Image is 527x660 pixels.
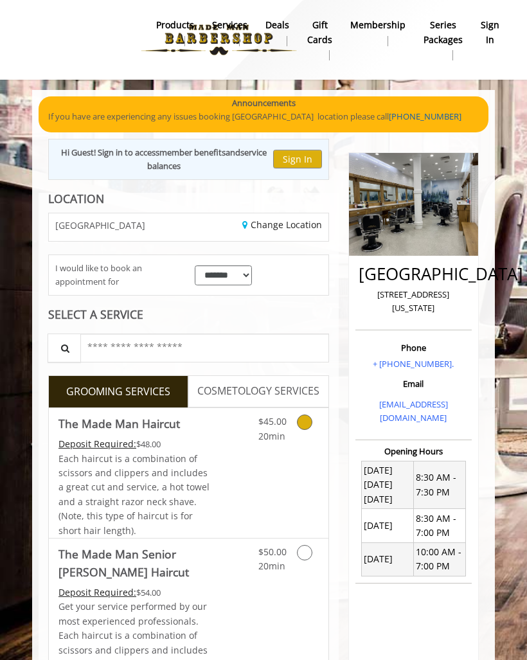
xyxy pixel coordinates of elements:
b: sign in [481,18,499,47]
a: DealsDeals [256,16,298,49]
b: The Made Man Senior [PERSON_NAME] Haircut [58,545,212,581]
span: GROOMING SERVICES [66,384,170,400]
div: $54.00 [58,585,212,600]
span: [GEOGRAPHIC_DATA] [55,220,145,230]
a: ServicesServices [203,16,256,49]
span: This service needs some Advance to be paid before we block your appointment [58,438,136,450]
span: $50.00 [258,546,287,558]
a: + [PHONE_NUMBER]. [373,358,454,370]
td: [DATE] [361,542,413,576]
td: 8:30 AM - 7:30 PM [413,461,465,509]
td: [DATE] [DATE] [DATE] [361,461,413,509]
a: Gift cardsgift cards [298,16,341,64]
b: Series packages [424,18,463,47]
a: Change Location [242,219,322,231]
b: Deals [265,18,289,32]
div: $48.00 [58,437,212,451]
span: Each haircut is a combination of scissors and clippers and includes a great cut and service, a ho... [58,452,210,537]
button: Sign In [273,150,322,168]
b: service balances [147,147,267,172]
h3: Email [359,379,469,388]
b: Announcements [232,96,296,110]
td: [DATE] [361,509,413,542]
b: member benefits [159,147,226,158]
td: 10:00 AM - 7:00 PM [413,542,465,576]
button: Service Search [48,334,81,362]
span: 20min [258,430,285,442]
a: sign insign in [472,16,508,49]
b: Membership [350,18,406,32]
h2: [GEOGRAPHIC_DATA] [359,265,469,283]
img: Made Man Barbershop logo [130,4,307,75]
a: [EMAIL_ADDRESS][DOMAIN_NAME] [379,398,448,424]
a: MembershipMembership [341,16,415,49]
div: Hi Guest! Sign in to access and [55,146,273,173]
span: I would like to book an appointment for [55,262,182,289]
p: If you have are experiencing any issues booking [GEOGRAPHIC_DATA] location please call [48,110,479,123]
span: COSMETOLOGY SERVICES [197,383,319,400]
a: Productsproducts [147,16,203,49]
h3: Opening Hours [355,447,472,456]
b: Services [212,18,247,32]
b: The Made Man Haircut [58,415,180,433]
h3: Phone [359,343,469,352]
a: [PHONE_NUMBER] [389,111,461,122]
span: $45.00 [258,415,287,427]
div: SELECT A SERVICE [48,308,329,321]
b: LOCATION [48,191,104,206]
span: 20min [258,560,285,572]
b: gift cards [307,18,332,47]
p: [STREET_ADDRESS][US_STATE] [359,288,469,315]
a: Series packagesSeries packages [415,16,472,64]
span: This service needs some Advance to be paid before we block your appointment [58,586,136,598]
b: products [156,18,194,32]
td: 8:30 AM - 7:00 PM [413,509,465,542]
